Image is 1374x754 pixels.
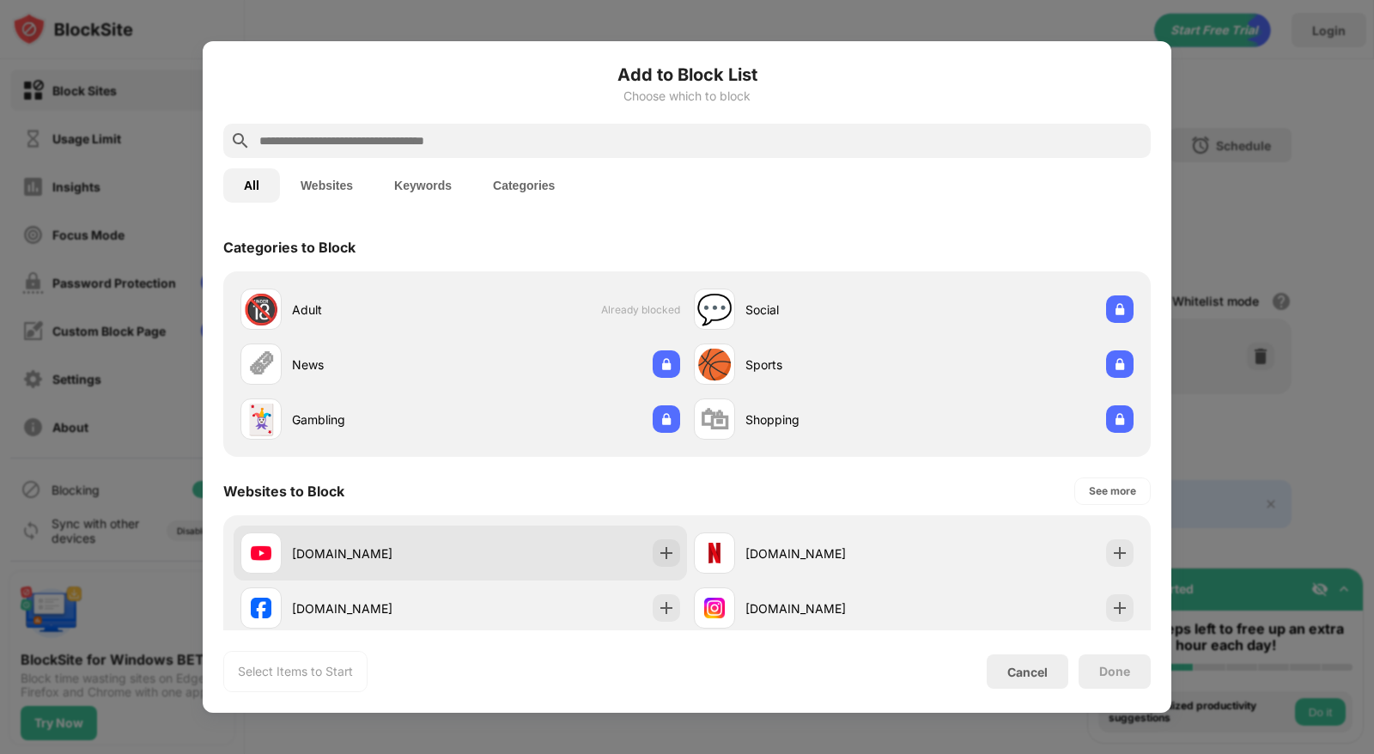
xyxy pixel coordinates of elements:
div: Cancel [1007,665,1048,679]
div: Adult [292,301,460,319]
div: Categories to Block [223,239,356,256]
div: Shopping [745,410,914,429]
img: favicons [704,598,725,618]
div: Done [1099,665,1130,678]
div: Gambling [292,410,460,429]
div: [DOMAIN_NAME] [292,544,460,562]
div: 💬 [696,292,733,327]
div: [DOMAIN_NAME] [745,599,914,617]
div: Social [745,301,914,319]
div: Select Items to Start [238,663,353,680]
img: favicons [251,543,271,563]
div: Sports [745,356,914,374]
div: Choose which to block [223,89,1151,103]
button: Keywords [374,168,472,203]
button: Categories [472,168,575,203]
div: 🗞 [246,347,276,382]
img: favicons [704,543,725,563]
span: Already blocked [601,303,680,316]
button: All [223,168,280,203]
img: search.svg [230,131,251,151]
div: 🔞 [243,292,279,327]
img: favicons [251,598,271,618]
div: 🛍 [700,402,729,437]
h6: Add to Block List [223,62,1151,88]
div: 🏀 [696,347,733,382]
button: Websites [280,168,374,203]
div: [DOMAIN_NAME] [292,599,460,617]
div: 🃏 [243,402,279,437]
div: [DOMAIN_NAME] [745,544,914,562]
div: Websites to Block [223,483,344,500]
div: See more [1089,483,1136,500]
div: News [292,356,460,374]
